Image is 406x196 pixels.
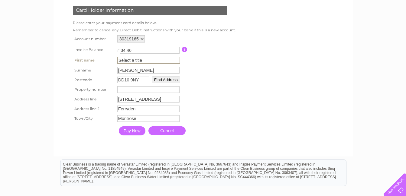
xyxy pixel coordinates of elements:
[71,55,116,65] th: First name
[71,114,116,123] th: Town/City
[71,27,237,34] td: Remember to cancel any Direct Debit instructions with your bank if this is a new account.
[71,104,116,114] th: Address line 2
[71,19,237,27] td: Please enter your payment card details below.
[71,34,116,44] th: Account number
[386,26,400,30] a: Log out
[117,46,120,53] td: £
[71,44,116,55] th: Invoice Balance
[300,26,311,30] a: Water
[71,94,116,104] th: Address line 1
[315,26,328,30] a: Energy
[292,3,334,11] a: 0333 014 3131
[71,65,116,75] th: Surname
[71,75,116,85] th: Postcode
[366,26,381,30] a: Contact
[60,3,346,29] div: Clear Business is a trading name of Verastar Limited (registered in [GEOGRAPHIC_DATA] No. 3667643...
[182,47,187,52] input: Information
[152,77,180,83] button: Find Address
[148,126,186,135] a: Cancel
[14,16,45,34] img: logo.png
[119,126,145,135] input: Pay Now
[353,26,362,30] a: Blog
[71,85,116,94] th: Property number
[332,26,350,30] a: Telecoms
[73,6,227,15] div: Card Holder Information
